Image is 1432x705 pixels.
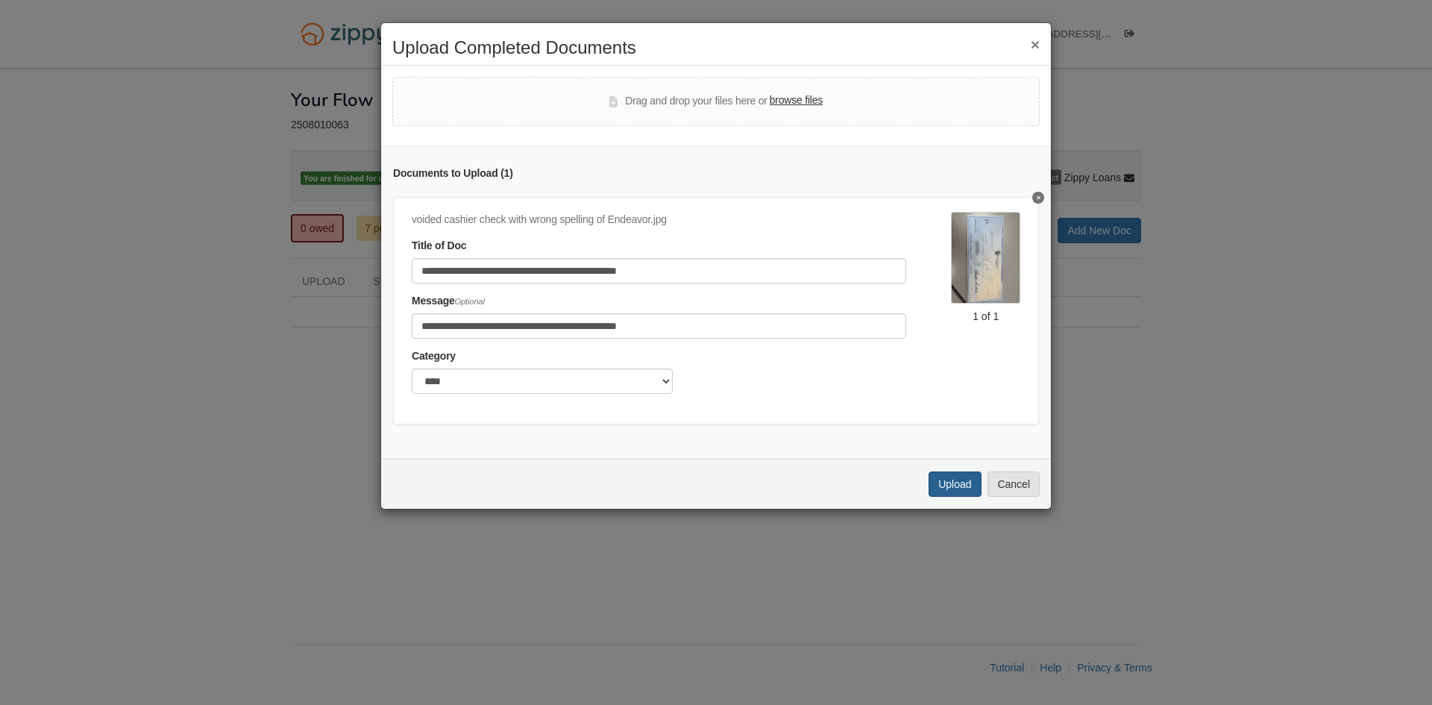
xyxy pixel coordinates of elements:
[393,166,1039,182] div: Documents to Upload ( 1 )
[1032,192,1044,204] button: Delete voided cashier check with wrong spelling of Endeavor
[929,471,981,497] button: Upload
[951,212,1020,304] img: voided cashier check with wrong spelling of Endeavor.jpg
[412,293,485,310] label: Message
[770,93,823,109] label: browse files
[1031,37,1040,52] button: ×
[987,471,1040,497] button: Cancel
[412,212,906,228] div: voided cashier check with wrong spelling of Endeavor.jpg
[609,93,823,110] div: Drag and drop your files here or
[412,238,466,254] label: Title of Doc
[412,369,673,394] select: Category
[455,297,485,306] span: Optional
[951,309,1020,324] div: 1 of 1
[392,38,1040,57] h2: Upload Completed Documents
[412,258,906,283] input: Document Title
[412,348,456,365] label: Category
[412,313,906,339] input: Include any comments on this document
